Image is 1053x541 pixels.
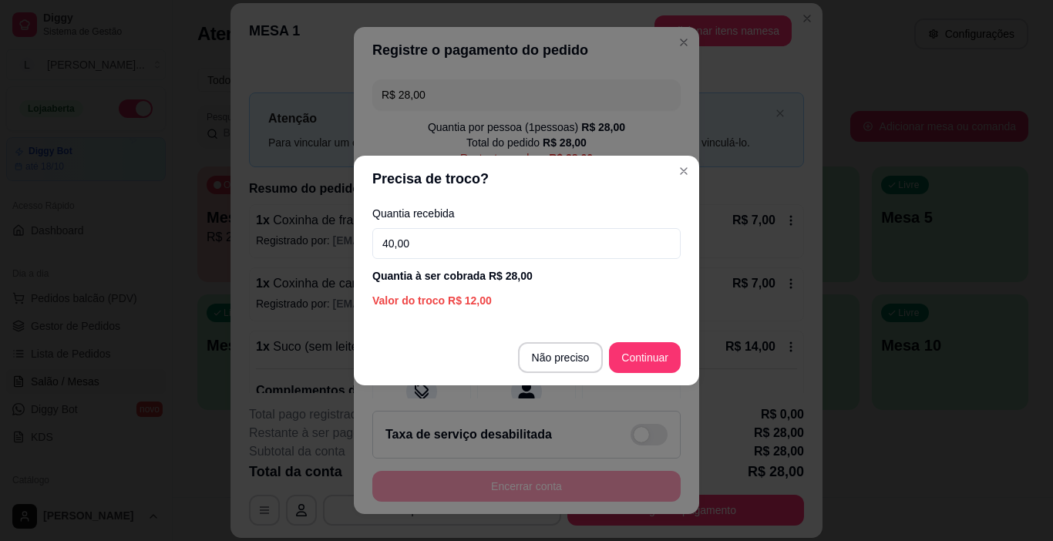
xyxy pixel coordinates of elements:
div: Valor do troco R$ 12,00 [372,293,681,308]
button: Close [671,159,696,183]
button: Não preciso [518,342,604,373]
button: Continuar [609,342,681,373]
header: Precisa de troco? [354,156,699,202]
label: Quantia recebida [372,208,681,219]
div: Quantia à ser cobrada R$ 28,00 [372,268,681,284]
